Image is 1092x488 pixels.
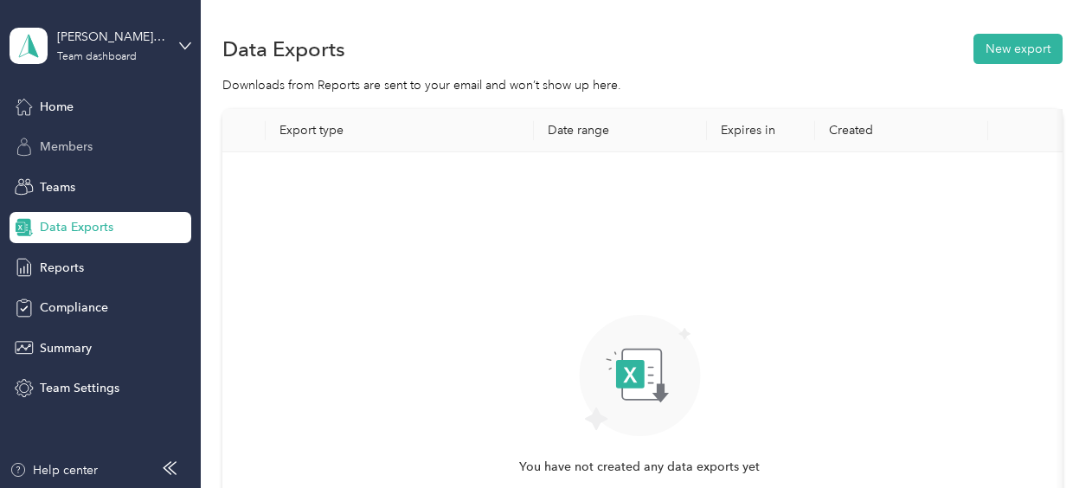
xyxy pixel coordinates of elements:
th: Expires in [707,109,815,152]
span: Teams [40,178,75,196]
th: Date range [534,109,707,152]
span: Reports [40,259,84,277]
h1: Data Exports [222,40,345,58]
div: Downloads from Reports are sent to your email and won’t show up here. [222,76,1063,94]
button: Help center [10,461,98,479]
div: [PERSON_NAME] Team [57,28,165,46]
span: Home [40,98,74,116]
button: New export [973,34,1063,64]
span: Team Settings [40,379,119,397]
th: Created [815,109,988,152]
span: You have not created any data exports yet [519,458,760,477]
th: Export type [266,109,534,152]
span: Data Exports [40,218,113,236]
div: Team dashboard [57,52,137,62]
span: Compliance [40,299,108,317]
span: Summary [40,339,92,357]
span: Members [40,138,93,156]
iframe: Everlance-gr Chat Button Frame [995,391,1092,488]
